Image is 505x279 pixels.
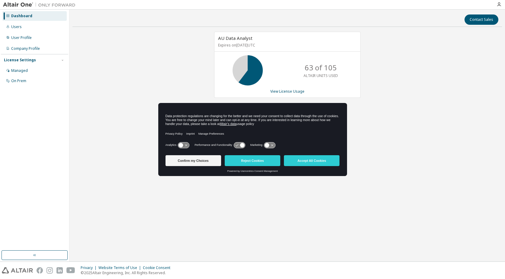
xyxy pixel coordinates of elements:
[81,270,174,275] p: © 2025 Altair Engineering, Inc. All Rights Reserved.
[56,267,63,274] img: linkedin.svg
[270,89,304,94] a: View License Usage
[98,265,143,270] div: Website Terms of Use
[3,2,79,8] img: Altair One
[11,35,32,40] div: User Profile
[304,73,338,78] p: ALTAIR UNITS USED
[305,63,337,73] p: 63 of 105
[11,46,40,51] div: Company Profile
[218,35,252,41] span: AU Data Analyst
[11,79,26,83] div: On Prem
[66,267,75,274] img: youtube.svg
[47,267,53,274] img: instagram.svg
[4,58,36,63] div: License Settings
[218,43,355,48] p: Expires on [DATE] UTC
[81,265,98,270] div: Privacy
[11,14,32,18] div: Dashboard
[143,265,174,270] div: Cookie Consent
[465,14,498,25] button: Contact Sales
[2,267,33,274] img: altair_logo.svg
[37,267,43,274] img: facebook.svg
[11,68,28,73] div: Managed
[11,24,22,29] div: Users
